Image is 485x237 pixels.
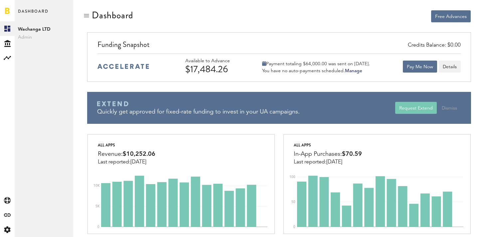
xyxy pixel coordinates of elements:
[291,200,295,204] text: 50
[433,217,478,234] iframe: Opens a widget where you can find more information
[185,64,248,75] div: $17,484.26
[18,25,70,33] span: Wachanga LTD
[97,64,149,69] img: accelerate-medium-blue-logo.svg
[289,175,295,179] text: 100
[262,68,370,74] div: You have no auto-payments scheduled.
[97,108,395,116] div: Quickly get approved for fixed-rate funding to invest in your UA campaigns.
[123,151,155,157] span: $10,252.06
[345,69,362,73] a: Manage
[98,141,155,149] div: All apps
[130,159,146,165] span: [DATE]
[98,149,155,159] div: Revenue:
[97,225,99,229] text: 0
[438,102,461,114] button: Dismiss
[408,42,461,49] div: Credits Balance: $0.00
[403,61,437,73] button: Pay Me Now
[185,58,248,64] div: Available to Advance
[92,10,133,21] div: Dashboard
[18,33,70,41] span: Admin
[97,39,461,54] div: Funding Snapshot
[342,151,362,157] span: $70.59
[18,7,49,21] span: Dashboard
[93,184,100,187] text: 10K
[98,159,155,165] div: Last reported:
[262,61,370,67] div: Payment totaling $64,000.00 was sent on [DATE].
[293,225,295,229] text: 0
[294,141,362,149] div: All apps
[294,149,362,159] div: In-App Purchases:
[431,10,471,22] button: Free Advances
[395,102,437,114] button: Request Extend
[95,205,100,208] text: 5K
[294,159,362,165] div: Last reported:
[439,61,461,73] button: Details
[326,159,342,165] span: [DATE]
[97,101,128,107] img: Braavo Extend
